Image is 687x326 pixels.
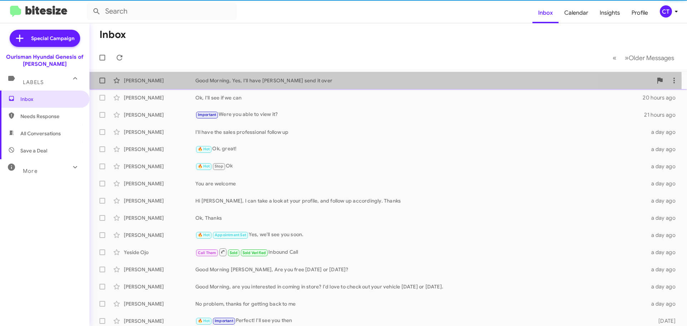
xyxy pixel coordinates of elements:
div: [PERSON_NAME] [124,146,195,153]
span: All Conversations [20,130,61,137]
div: [PERSON_NAME] [124,197,195,204]
div: Good Morning, are you interested in coming in store? I'd love to check out your vehicle [DATE] or... [195,283,647,290]
div: Ok [195,162,647,170]
span: Sold Verified [243,250,266,255]
button: Next [620,50,678,65]
div: [PERSON_NAME] [124,300,195,307]
div: a day ago [647,146,681,153]
div: [PERSON_NAME] [124,283,195,290]
div: No problem, thanks for getting back to me [195,300,647,307]
div: Ok, I'll see if we can [195,94,643,101]
span: » [625,53,629,62]
div: 20 hours ago [643,94,681,101]
div: a day ago [647,266,681,273]
div: [PERSON_NAME] [124,163,195,170]
div: a day ago [647,128,681,136]
span: Special Campaign [31,35,74,42]
div: [PERSON_NAME] [124,214,195,222]
div: CT [660,5,672,18]
nav: Page navigation example [609,50,678,65]
div: Hi [PERSON_NAME], I can take a look at your profile, and follow up accordingly. Thanks [195,197,647,204]
span: Inbox [20,96,81,103]
input: Search [87,3,237,20]
span: 🔥 Hot [198,147,210,151]
span: Older Messages [629,54,674,62]
div: a day ago [647,163,681,170]
span: Labels [23,79,44,86]
span: Call Them [198,250,216,255]
a: Profile [626,3,654,23]
div: [PERSON_NAME] [124,77,195,84]
span: Save a Deal [20,147,47,154]
div: Ok, great! [195,145,647,153]
span: « [613,53,617,62]
div: Yes, we'll see you soon. [195,231,647,239]
div: a day ago [647,232,681,239]
div: Good Morning [PERSON_NAME], Are you free [DATE] or [DATE]? [195,266,647,273]
h1: Inbox [99,29,126,40]
div: [PERSON_NAME] [124,180,195,187]
div: a day ago [647,249,681,256]
span: Needs Response [20,113,81,120]
span: Important [198,112,216,117]
div: a day ago [647,197,681,204]
span: Stop [215,164,223,169]
a: Calendar [559,3,594,23]
span: Appointment Set [215,233,246,237]
a: Special Campaign [10,30,80,47]
div: [PERSON_NAME] [124,317,195,325]
a: Inbox [532,3,559,23]
button: Previous [608,50,621,65]
div: [PERSON_NAME] [124,111,195,118]
span: 🔥 Hot [198,318,210,323]
div: a day ago [647,214,681,222]
button: CT [654,5,679,18]
div: a day ago [647,283,681,290]
div: Ok, Thanks [195,214,647,222]
div: [PERSON_NAME] [124,128,195,136]
span: 🔥 Hot [198,233,210,237]
div: Were you able to view it? [195,111,644,119]
a: Insights [594,3,626,23]
div: [DATE] [647,317,681,325]
div: [PERSON_NAME] [124,232,195,239]
span: More [23,168,38,174]
div: You are welcome [195,180,647,187]
div: a day ago [647,300,681,307]
div: a day ago [647,180,681,187]
span: 🔥 Hot [198,164,210,169]
span: Sold [230,250,238,255]
div: 21 hours ago [644,111,681,118]
div: Perfect! I'll see you then [195,317,647,325]
div: [PERSON_NAME] [124,94,195,101]
div: Yeside Ojo [124,249,195,256]
div: Inbound Call [195,248,647,257]
div: Good Morning, Yes, I'll have [PERSON_NAME] send it over [195,77,653,84]
div: I'll have the sales professional follow up [195,128,647,136]
div: [PERSON_NAME] [124,266,195,273]
span: Important [215,318,233,323]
